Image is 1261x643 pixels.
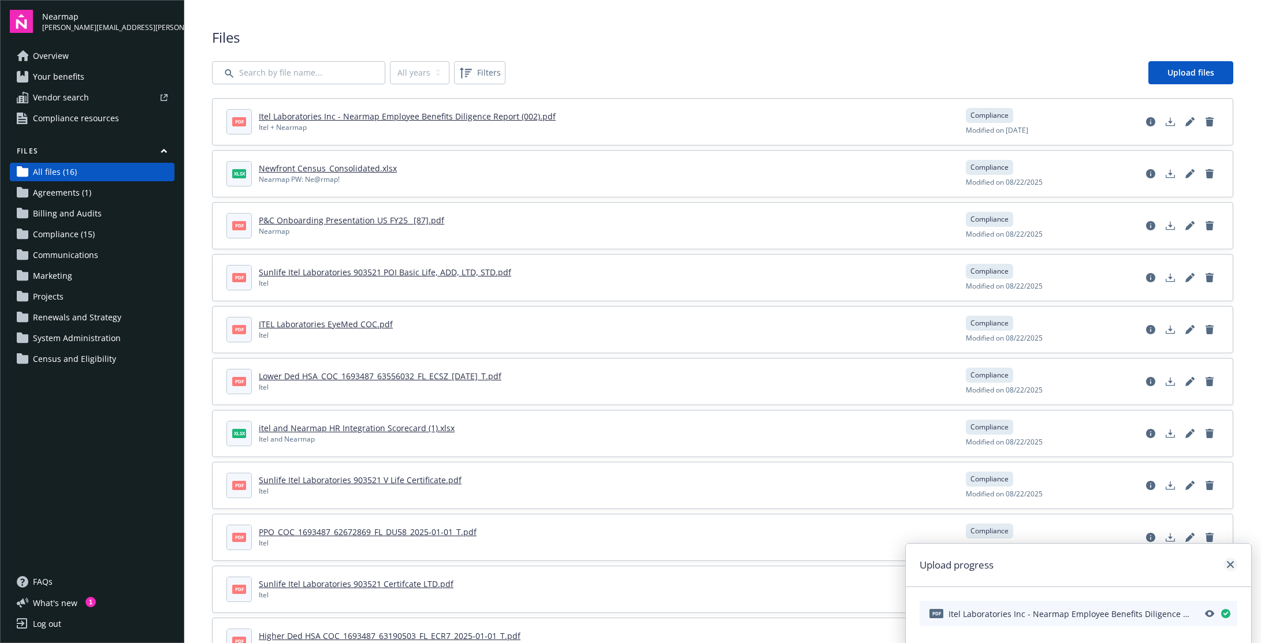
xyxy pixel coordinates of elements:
a: View file details [1141,216,1160,235]
button: Nearmap[PERSON_NAME][EMAIL_ADDRESS][PERSON_NAME][DOMAIN_NAME] [42,10,174,33]
a: ITEL Laboratories EyeMed COC.pdf [259,319,393,330]
a: Higher Ded HSA COC_1693487_63190503_FL_ECR7_2025-01-01_T.pdf [259,630,520,641]
a: Marketing [10,267,174,285]
a: Edit document [1181,372,1199,391]
a: Download document [1161,216,1180,235]
a: Agreements (1) [10,184,174,202]
div: Nearmap PW: Ne@rmap! [259,174,397,185]
a: itel and Nearmap HR Integration Scorecard (1).xlsx [259,423,455,433]
span: Compliance [970,162,1009,173]
span: Modified on 08/22/2025 [966,385,1043,395]
img: navigator-logo.svg [10,10,33,33]
a: Delete document [1200,320,1219,339]
h1: Upload progress [920,558,994,573]
span: Compliance [970,110,1009,121]
span: pdf [232,533,246,541]
span: Projects [33,287,64,306]
a: Download document [1161,424,1180,443]
a: P&C Onboarding Presentation US FY25 _[87].pdf [259,215,444,226]
span: Communications [33,246,98,264]
div: Log out [33,615,61,633]
span: pdf [232,325,246,334]
a: View file details [1141,113,1160,131]
a: Download document [1161,320,1180,339]
a: Edit document [1181,476,1199,495]
span: xlsx [232,169,246,178]
span: Renewals and Strategy [33,308,121,327]
a: View file details [1141,528,1160,547]
div: Itel [259,382,501,392]
a: Delete document [1200,268,1219,287]
a: Edit document [1181,165,1199,183]
a: All files (16) [10,163,174,181]
a: Delete document [1200,113,1219,131]
span: All files (16) [33,163,77,181]
span: Upload files [1167,67,1214,78]
span: Files [212,28,1233,47]
a: Download document [1161,165,1180,183]
a: Delete document [1200,216,1219,235]
span: Your benefits [33,68,84,86]
span: Compliance [970,370,1009,380]
a: View file details [1141,424,1160,443]
a: View file details [1141,476,1160,495]
span: Compliance [970,318,1009,328]
span: Compliance [970,474,1009,484]
div: Nearmap [259,226,444,237]
a: FAQs [10,573,174,591]
div: 1 [85,597,96,607]
span: Modified on 08/22/2025 [966,333,1043,343]
span: Filters [477,66,501,78]
span: Modified on 08/22/2025 [966,177,1043,188]
span: Marketing [33,267,72,285]
span: Itel Laboratories Inc - Nearmap Employee Benefits Diligence Report (002).pdf [948,608,1193,620]
button: Files [10,146,174,160]
a: Vendor search [10,88,174,107]
a: Sunlife Itel Laboratories 903521 POI Basic Life, ADD, LTD, STD.pdf [259,267,511,278]
a: Delete document [1200,476,1219,495]
div: Itel [259,278,511,289]
span: Modified on 08/22/2025 [966,229,1043,240]
span: Compliance [970,526,1009,536]
div: Itel and Nearmap [259,434,455,444]
span: Compliance [970,422,1009,432]
span: Agreements (1) [33,184,91,202]
span: Modified on 08/22/2025 [966,281,1043,291]
div: Itel [259,590,453,600]
a: Download document [1161,113,1180,131]
span: Filters [456,63,503,82]
a: Download document [1161,268,1180,287]
span: Census and Eligibility [33,350,116,368]
a: Lower Ded HSA_COC_1693487_63556032_FL_ECSZ_[DATE]_T.pdf [259,371,501,382]
a: Upload files [1148,61,1233,84]
a: Delete document [1200,372,1219,391]
a: Compliance resources [10,109,174,128]
span: Overview [33,47,69,65]
a: PPO_COC_1693487_62672869_FL_DU58_2025-01-01_T.pdf [259,526,477,537]
a: Sunlife Itel Laboratories 903521 V Life Certificate.pdf [259,474,462,485]
span: Nearmap [42,10,174,23]
span: Modified on [DATE] [966,125,1028,136]
div: Itel [259,486,462,496]
span: [PERSON_NAME][EMAIL_ADDRESS][PERSON_NAME][DOMAIN_NAME] [42,23,174,33]
a: Itel Laboratories Inc - Nearmap Employee Benefits Diligence Report (002).pdf [259,111,556,122]
a: Overview [10,47,174,65]
a: Communications [10,246,174,264]
a: System Administration [10,329,174,347]
span: pdf [232,273,246,282]
a: Compliance (15) [10,225,174,244]
a: Edit document [1181,216,1199,235]
span: xlsx [232,429,246,438]
span: Vendor search [33,88,89,107]
button: What's new1 [10,597,96,609]
div: Itel [259,538,477,548]
span: What ' s new [33,597,77,609]
span: pdf [232,585,246,593]
a: View file details [1141,372,1160,391]
a: Edit document [1181,113,1199,131]
a: Edit document [1181,424,1199,443]
a: Download document [1161,372,1180,391]
a: Your benefits [10,68,174,86]
span: Compliance [970,214,1009,225]
a: View file details [1141,268,1160,287]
